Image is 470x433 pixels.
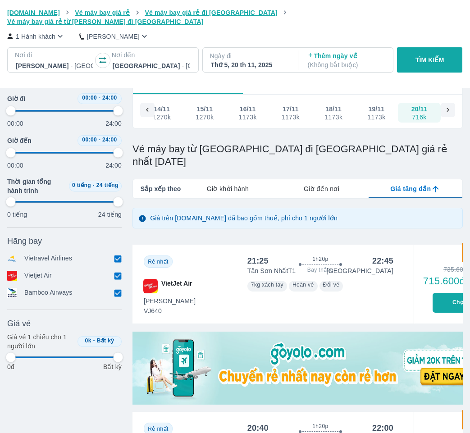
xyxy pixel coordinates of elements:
p: Tân Sơn Nhất T1 [247,266,296,275]
p: 00:00 [7,161,23,170]
span: 24:00 [102,137,117,143]
span: Giờ đi [7,94,25,103]
span: 00:00 [82,137,97,143]
span: [PERSON_NAME] [144,296,196,305]
span: Vé máy bay giá rẻ [75,9,130,16]
span: - [99,137,100,143]
p: 24 tiếng [98,210,122,219]
p: Vietjet Air [24,271,52,281]
div: 19/11 [369,105,385,114]
nav: breadcrumb [7,8,463,26]
p: Thêm ngày về [307,51,385,69]
div: 17/11 [283,105,299,114]
p: Ngày đi [210,51,289,60]
div: 1173k [282,114,300,121]
span: [DOMAIN_NAME] [7,9,60,16]
span: Rẻ nhất [148,426,168,432]
span: Hãng bay [7,236,42,246]
img: VJ [143,279,158,293]
div: 1173k [324,114,342,121]
span: 24 tiếng [96,182,119,188]
p: ( Không bắt buộc ) [307,60,385,69]
p: 1 Hành khách [16,32,55,41]
div: 15/11 [197,105,213,114]
span: Giờ khởi hành [207,184,249,193]
button: [PERSON_NAME] [79,32,149,41]
span: VietJet Air [161,279,192,293]
span: VJ640 [144,306,196,315]
span: Giá vé [7,318,31,329]
span: Vé máy bay giá rẻ đi [GEOGRAPHIC_DATA] [145,9,278,16]
span: Hoàn vé [292,282,314,288]
p: [GEOGRAPHIC_DATA] [327,266,393,275]
div: 1173k [367,114,385,121]
div: 716k [412,114,427,121]
p: 00:00 [7,119,23,128]
span: - [93,182,95,188]
span: Vé máy bay giá rẻ từ [PERSON_NAME] đi [GEOGRAPHIC_DATA] [7,18,204,25]
p: Bất kỳ [103,362,122,371]
p: Bamboo Airways [24,288,72,298]
button: 1 Hành khách [7,32,65,41]
span: 0k [85,337,91,344]
span: 7kg xách tay [251,282,283,288]
div: 1270k [153,114,171,121]
p: TÌM KIẾM [415,55,444,64]
p: Vietravel Airlines [24,254,72,264]
span: 00:00 [82,95,97,101]
p: [PERSON_NAME] [87,32,140,41]
span: 1h20p [312,255,328,263]
span: Bất kỳ [97,337,114,344]
span: Giờ đến nơi [304,184,339,193]
span: Đổi vé [323,282,340,288]
span: 0 tiếng [72,182,91,188]
span: - [93,337,95,344]
p: Giá trên [DOMAIN_NAME] đã bao gồm thuế, phí cho 1 người lớn [150,214,338,223]
div: 18/11 [325,105,342,114]
div: 22:45 [372,255,393,266]
p: Giá vé 1 chiều cho 1 người lớn [7,333,74,351]
p: 24:00 [105,161,122,170]
span: 24:00 [102,95,117,101]
button: TÌM KIẾM [397,47,462,73]
p: Nơi đến [112,50,191,59]
div: 16/11 [240,105,256,114]
div: Thứ 5, 20 th 11, 2025 [211,60,288,69]
p: 0 tiếng [7,210,27,219]
p: 0đ [7,362,14,371]
div: 14/11 [154,105,170,114]
span: 1h20p [312,423,328,430]
div: lab API tabs example [181,179,462,198]
div: 20/11 [411,105,428,114]
p: 24:00 [105,119,122,128]
span: - [99,95,100,101]
span: Thời gian tổng hành trình [7,177,65,195]
span: Giá tăng dần [390,184,431,193]
span: Giờ đến [7,136,32,145]
div: 1270k [196,114,214,121]
span: Rẻ nhất [148,259,168,265]
h1: Vé máy bay từ [GEOGRAPHIC_DATA] đi [GEOGRAPHIC_DATA] giá rẻ nhất [DATE] [132,143,463,168]
span: Sắp xếp theo [141,184,181,193]
div: 1173k [238,114,256,121]
div: 21:25 [247,255,269,266]
p: Nơi đi [15,50,94,59]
